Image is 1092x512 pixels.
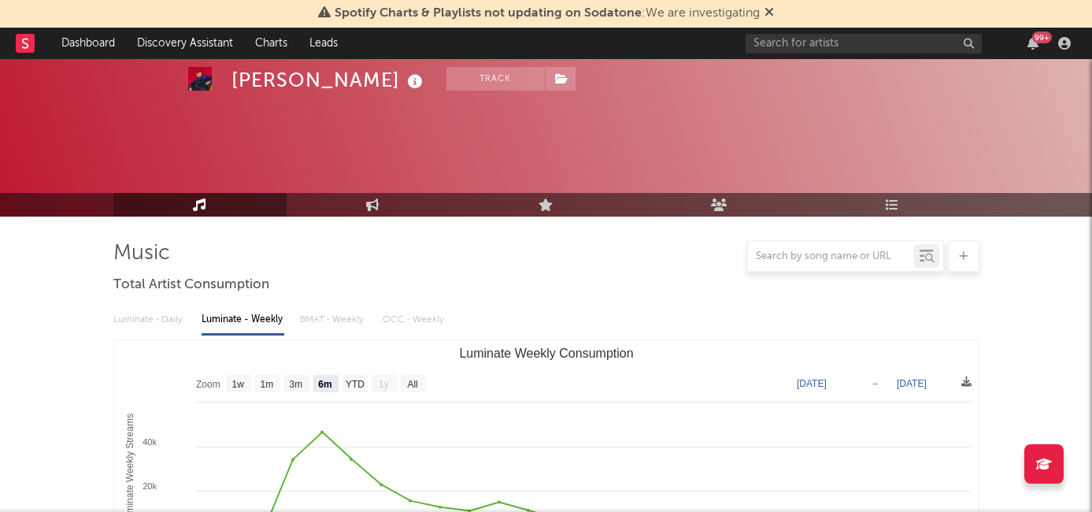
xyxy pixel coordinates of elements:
[289,379,302,390] text: 3m
[335,7,760,20] span: : We are investigating
[446,67,545,91] button: Track
[1032,32,1052,43] div: 99 +
[1027,37,1038,50] button: 99+
[748,250,914,263] input: Search by song name or URL
[231,379,244,390] text: 1w
[897,378,927,389] text: [DATE]
[244,28,298,59] a: Charts
[345,379,364,390] text: YTD
[407,379,417,390] text: All
[143,481,157,491] text: 20k
[50,28,126,59] a: Dashboard
[379,379,389,390] text: 1y
[318,379,331,390] text: 6m
[335,7,642,20] span: Spotify Charts & Playlists not updating on Sodatone
[746,34,982,54] input: Search for artists
[260,379,273,390] text: 1m
[202,306,284,333] div: Luminate - Weekly
[113,276,269,295] span: Total Artist Consumption
[764,7,774,20] span: Dismiss
[126,28,244,59] a: Discovery Assistant
[797,378,827,389] text: [DATE]
[231,67,427,93] div: [PERSON_NAME]
[143,437,157,447] text: 40k
[870,378,879,389] text: →
[459,347,633,360] text: Luminate Weekly Consumption
[196,379,220,390] text: Zoom
[298,28,349,59] a: Leads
